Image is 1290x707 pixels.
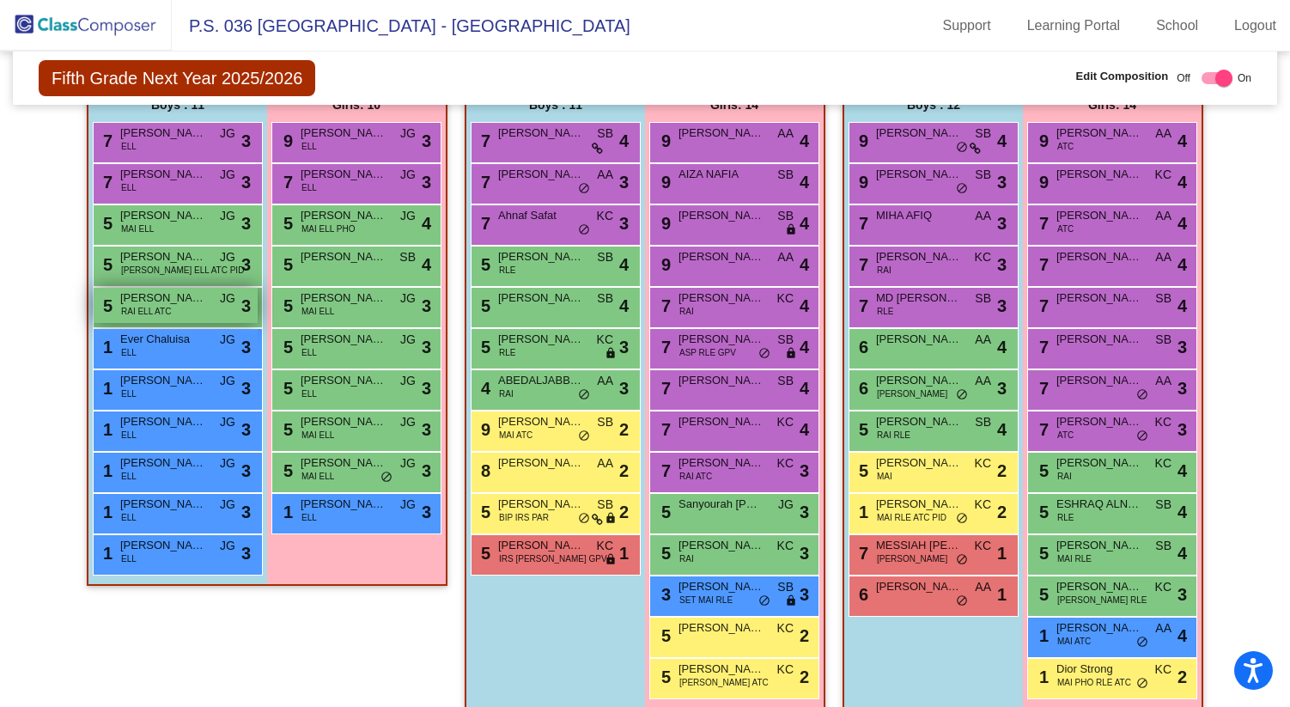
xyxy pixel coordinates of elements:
[1035,420,1049,439] span: 7
[1035,131,1049,150] span: 9
[499,346,515,359] span: RLE
[877,264,891,277] span: RAI
[619,293,629,319] span: 4
[498,454,584,472] span: [PERSON_NAME]
[301,511,317,524] span: ELL
[422,417,431,442] span: 3
[1220,12,1290,40] a: Logout
[220,290,235,308] span: JG
[777,290,794,308] span: KC
[498,207,584,224] span: Ahnaf Safat
[1177,128,1187,154] span: 4
[678,248,764,265] span: [PERSON_NAME]
[678,454,764,472] span: [PERSON_NAME]
[121,140,137,153] span: ELL
[876,496,962,513] span: [PERSON_NAME]
[1155,166,1171,184] span: KC
[678,290,764,307] span: [PERSON_NAME]
[1013,12,1135,40] a: Learning Portal
[301,387,317,400] span: ELL
[241,128,251,154] span: 3
[400,166,416,184] span: JG
[121,346,137,359] span: ELL
[301,290,386,307] span: [PERSON_NAME]
[578,430,590,443] span: do_not_disturb_alt
[597,372,613,390] span: AA
[619,499,629,525] span: 2
[1057,140,1074,153] span: ATC
[855,214,868,233] span: 7
[1177,169,1187,195] span: 4
[400,207,416,225] span: JG
[785,223,797,237] span: lock
[39,60,315,96] span: Fifth Grade Next Year 2025/2026
[1155,207,1171,225] span: AA
[578,223,590,237] span: do_not_disturb_alt
[876,331,962,348] span: [PERSON_NAME]
[619,169,629,195] span: 3
[657,379,671,398] span: 7
[678,125,764,142] span: [PERSON_NAME]
[679,346,736,359] span: ASP RLE GPV
[597,166,613,184] span: AA
[876,372,962,389] span: [PERSON_NAME]
[1035,379,1049,398] span: 7
[800,458,809,484] span: 3
[597,125,613,143] span: SB
[1177,417,1187,442] span: 3
[121,511,137,524] span: ELL
[800,293,809,319] span: 4
[619,375,629,401] span: 3
[477,379,490,398] span: 4
[678,207,764,224] span: [PERSON_NAME]
[279,379,293,398] span: 5
[241,252,251,277] span: 3
[657,503,671,521] span: 5
[597,331,613,349] span: KC
[1155,496,1171,514] span: SB
[1057,470,1072,483] span: RAI
[997,252,1007,277] span: 3
[657,420,671,439] span: 7
[301,470,334,483] span: MAI ELL
[499,264,515,277] span: RLE
[301,207,386,224] span: [PERSON_NAME]
[301,125,386,142] span: [PERSON_NAME]
[800,417,809,442] span: 4
[855,461,868,480] span: 5
[997,417,1007,442] span: 4
[800,375,809,401] span: 4
[1035,338,1049,357] span: 7
[679,470,712,483] span: RAI ATC
[477,173,490,192] span: 7
[997,128,1007,154] span: 4
[422,210,431,236] span: 4
[301,305,334,318] span: MAI ELL
[241,169,251,195] span: 3
[855,296,868,315] span: 7
[997,293,1007,319] span: 3
[279,338,293,357] span: 5
[929,12,1005,40] a: Support
[498,372,584,389] span: ABEDALJABBAR [PERSON_NAME]
[477,214,490,233] span: 7
[499,511,549,524] span: BIP IRS PAR
[777,331,794,349] span: SB
[975,496,991,514] span: KC
[1056,290,1142,307] span: [PERSON_NAME]
[220,166,235,184] span: JG
[877,429,910,442] span: RAI RLE
[855,379,868,398] span: 6
[1035,503,1049,521] span: 5
[121,470,137,483] span: ELL
[975,454,991,472] span: KC
[422,334,431,360] span: 3
[99,131,113,150] span: 7
[597,454,613,472] span: AA
[498,331,584,348] span: [PERSON_NAME]
[279,420,293,439] span: 5
[99,255,113,274] span: 5
[301,413,386,430] span: [PERSON_NAME]
[400,372,416,390] span: JG
[279,503,293,521] span: 1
